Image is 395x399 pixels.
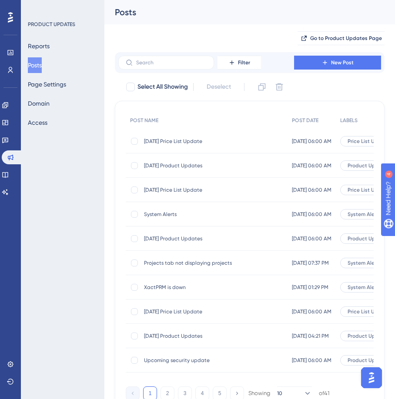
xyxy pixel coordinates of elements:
span: System Alert [348,211,378,218]
button: Go to Product Updates Page [298,31,385,45]
span: Price List Update [348,138,390,145]
iframe: UserGuiding AI Assistant Launcher [358,365,385,391]
span: [DATE] 06:00 AM [292,138,331,145]
span: System Alert [348,284,378,291]
span: LABELS [340,117,358,124]
button: Posts [28,57,42,73]
button: New Post [294,56,381,70]
div: of 41 [319,389,329,397]
span: Product Update [348,332,388,339]
span: [DATE] 04:21 PM [292,332,329,339]
span: [DATE] Product Updates [144,332,283,339]
button: Reports [28,38,50,54]
button: Access [28,115,47,130]
button: Page Settings [28,76,66,92]
span: [DATE] Price List Update [144,308,283,315]
span: Deselect [207,82,231,92]
span: Need Help? [20,2,54,13]
div: Posts [115,6,363,18]
span: System Alerts [144,211,283,218]
div: PRODUCT UPDATES [28,21,75,28]
span: [DATE] Product Updates [144,235,283,242]
div: Showing [248,389,270,397]
span: [DATE] 06:00 AM [292,186,331,193]
span: [DATE] Price List Update [144,186,283,193]
button: Deselect [199,79,239,95]
span: [DATE] 06:00 AM [292,211,331,218]
span: [DATE] 06:00 AM [292,357,331,364]
span: POST DATE [292,117,318,124]
span: [DATE] Product Updates [144,162,283,169]
div: 4 [60,4,63,11]
span: 10 [277,390,282,397]
span: Projects tab not displaying projects [144,259,283,266]
button: Domain [28,96,50,111]
input: Search [136,60,207,66]
span: New Post [331,59,354,66]
span: Filter [238,59,250,66]
span: System Alert [348,259,378,266]
span: [DATE] 06:00 AM [292,162,331,169]
span: [DATE] 07:37 PM [292,259,329,266]
span: [DATE] Price List Update [144,138,283,145]
span: [DATE] 01:29 PM [292,284,328,291]
span: Price List Update [348,308,390,315]
span: Select All Showing [137,82,188,92]
span: Product Update [348,357,388,364]
span: Product Update [348,162,388,169]
span: Upcoming security update [144,357,283,364]
span: [DATE] 06:00 AM [292,308,331,315]
button: Filter [218,56,261,70]
span: Go to Product Updates Page [310,35,382,42]
span: [DATE] 06:00 AM [292,235,331,242]
span: Product Update [348,235,388,242]
span: XactPRM is down [144,284,283,291]
span: Price List Update [348,186,390,193]
span: POST NAME [130,117,158,124]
